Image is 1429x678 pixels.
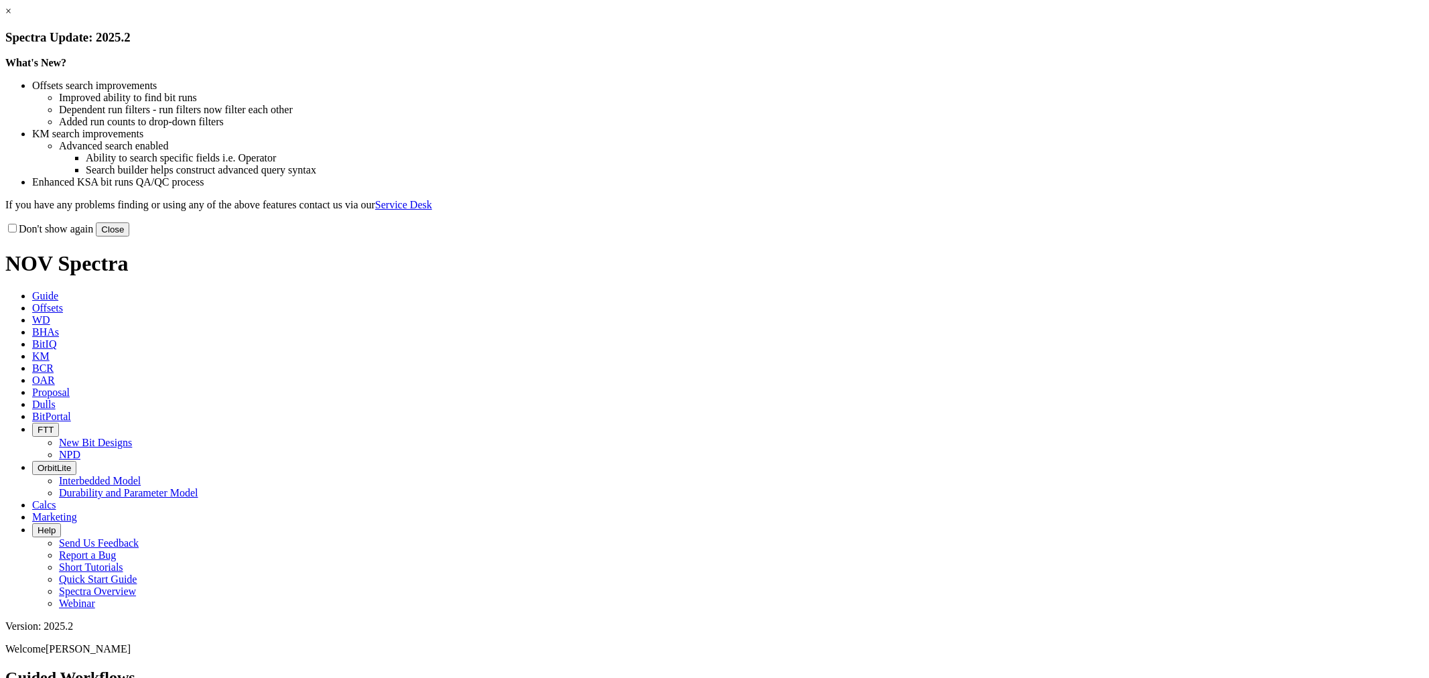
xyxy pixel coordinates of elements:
span: OAR [32,375,55,386]
span: Dulls [32,399,56,410]
span: WD [32,314,50,326]
div: Version: 2025.2 [5,620,1424,632]
input: Don't show again [8,224,17,232]
li: Offsets search improvements [32,80,1424,92]
a: Quick Start Guide [59,573,137,585]
span: BitIQ [32,338,56,350]
a: Webinar [59,598,95,609]
span: [PERSON_NAME] [46,643,131,655]
span: BCR [32,362,54,374]
li: Enhanced KSA bit runs QA/QC process [32,176,1424,188]
a: Interbedded Model [59,475,141,486]
label: Don't show again [5,223,93,234]
a: Report a Bug [59,549,116,561]
span: KM [32,350,50,362]
span: Guide [32,290,58,301]
li: Improved ability to find bit runs [59,92,1424,104]
span: Calcs [32,499,56,511]
a: Durability and Parameter Model [59,487,198,498]
h1: NOV Spectra [5,251,1424,276]
li: Search builder helps construct advanced query syntax [86,164,1424,176]
li: Dependent run filters - run filters now filter each other [59,104,1424,116]
li: Added run counts to drop-down filters [59,116,1424,128]
span: Help [38,525,56,535]
a: New Bit Designs [59,437,132,448]
span: Offsets [32,302,63,314]
a: Spectra Overview [59,586,136,597]
a: Service Desk [375,199,432,210]
span: BHAs [32,326,59,338]
h3: Spectra Update: 2025.2 [5,30,1424,45]
li: KM search improvements [32,128,1424,140]
span: Proposal [32,387,70,398]
li: Advanced search enabled [59,140,1424,152]
p: Welcome [5,643,1424,655]
span: Marketing [32,511,77,523]
a: NPD [59,449,80,460]
span: OrbitLite [38,463,71,473]
p: If you have any problems finding or using any of the above features contact us via our [5,199,1424,211]
span: FTT [38,425,54,435]
a: × [5,5,11,17]
span: BitPortal [32,411,71,422]
li: Ability to search specific fields i.e. Operator [86,152,1424,164]
a: Send Us Feedback [59,537,139,549]
strong: What's New? [5,57,66,68]
a: Short Tutorials [59,561,123,573]
button: Close [96,222,129,236]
